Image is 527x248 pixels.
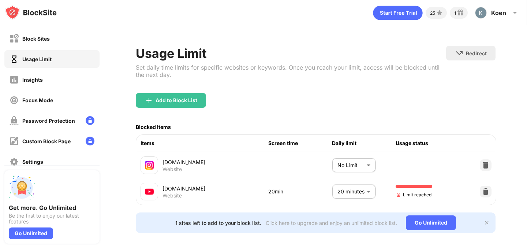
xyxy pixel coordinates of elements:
div: Get more. Go Unlimited [9,204,95,211]
img: lock-menu.svg [86,137,94,145]
div: 20min [268,188,332,196]
img: x-button.svg [484,220,490,226]
img: insights-off.svg [10,75,19,84]
img: block-off.svg [10,34,19,43]
div: Website [162,192,182,199]
img: logo-blocksite.svg [5,5,57,20]
img: lock-menu.svg [86,116,94,125]
img: password-protection-off.svg [10,116,19,125]
div: Password Protection [22,118,75,124]
img: focus-off.svg [10,96,19,105]
img: ACg8ocLnMML_tYewzy663C7ORdQrD-7Hi4MTHJOSEO2WQTG1WKJqag=s96-c [475,7,487,19]
p: No Limit [337,161,364,169]
img: favicons [145,187,154,196]
img: reward-small.svg [456,8,465,17]
div: Website [162,166,182,173]
img: hourglass-end.svg [396,192,401,198]
div: Go Unlimited [406,215,456,230]
img: customize-block-page-off.svg [10,137,19,146]
div: Blocked Items [136,124,171,130]
div: Go Unlimited [9,227,53,239]
img: points-small.svg [435,8,444,17]
div: Settings [22,159,43,165]
div: Block Sites [22,36,50,42]
div: Usage Limit [136,46,446,61]
div: Items [141,139,268,147]
div: Redirect [466,50,487,56]
img: time-usage-on.svg [10,55,19,64]
div: Add to Block List [156,97,197,103]
img: settings-off.svg [10,157,19,166]
span: Limit reached [396,191,431,198]
div: Koen [491,9,506,16]
div: 1 sites left to add to your block list. [175,220,261,226]
div: Insights [22,77,43,83]
img: favicons [145,161,154,170]
div: Screen time [268,139,332,147]
div: Focus Mode [22,97,53,103]
div: animation [373,5,423,20]
div: 1 [454,10,456,16]
div: Usage status [396,139,459,147]
div: Usage Limit [22,56,52,62]
div: [DOMAIN_NAME] [162,158,268,166]
div: 25 [430,10,435,16]
p: 20 minutes [337,188,364,196]
div: [DOMAIN_NAME] [162,185,268,192]
div: Set daily time limits for specific websites or keywords. Once you reach your limit, access will b... [136,64,446,78]
div: Click here to upgrade and enjoy an unlimited block list. [266,220,397,226]
div: Custom Block Page [22,138,71,144]
img: push-unlimited.svg [9,175,35,201]
div: Be the first to enjoy our latest features [9,213,95,225]
div: Daily limit [332,139,396,147]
